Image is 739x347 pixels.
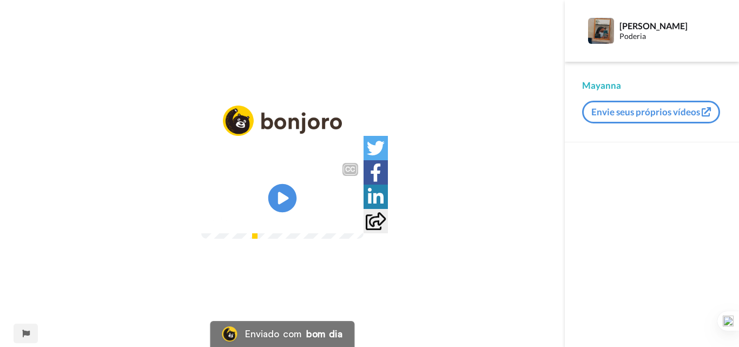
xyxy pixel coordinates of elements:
img: Tela cheia [343,213,354,224]
font: / [230,214,234,222]
font: Poderia [619,31,646,41]
button: Envie seus próprios vídeos [582,101,720,123]
font: Mayanna [582,80,621,91]
img: Logotipo do Bonjoro [222,326,237,342]
a: Logotipo do BonjoroEnviado combom dia [210,321,354,347]
font: CC [345,166,355,173]
font: Enviado com [245,329,302,339]
font: [PERSON_NAME] [619,21,688,31]
font: 6:06 [236,214,254,222]
img: Imagem de perfil [588,18,614,44]
font: Envie seus próprios vídeos [591,106,700,117]
img: logo_full.png [223,106,342,136]
font: 0:00 [209,214,227,222]
font: bom dia [306,329,342,339]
